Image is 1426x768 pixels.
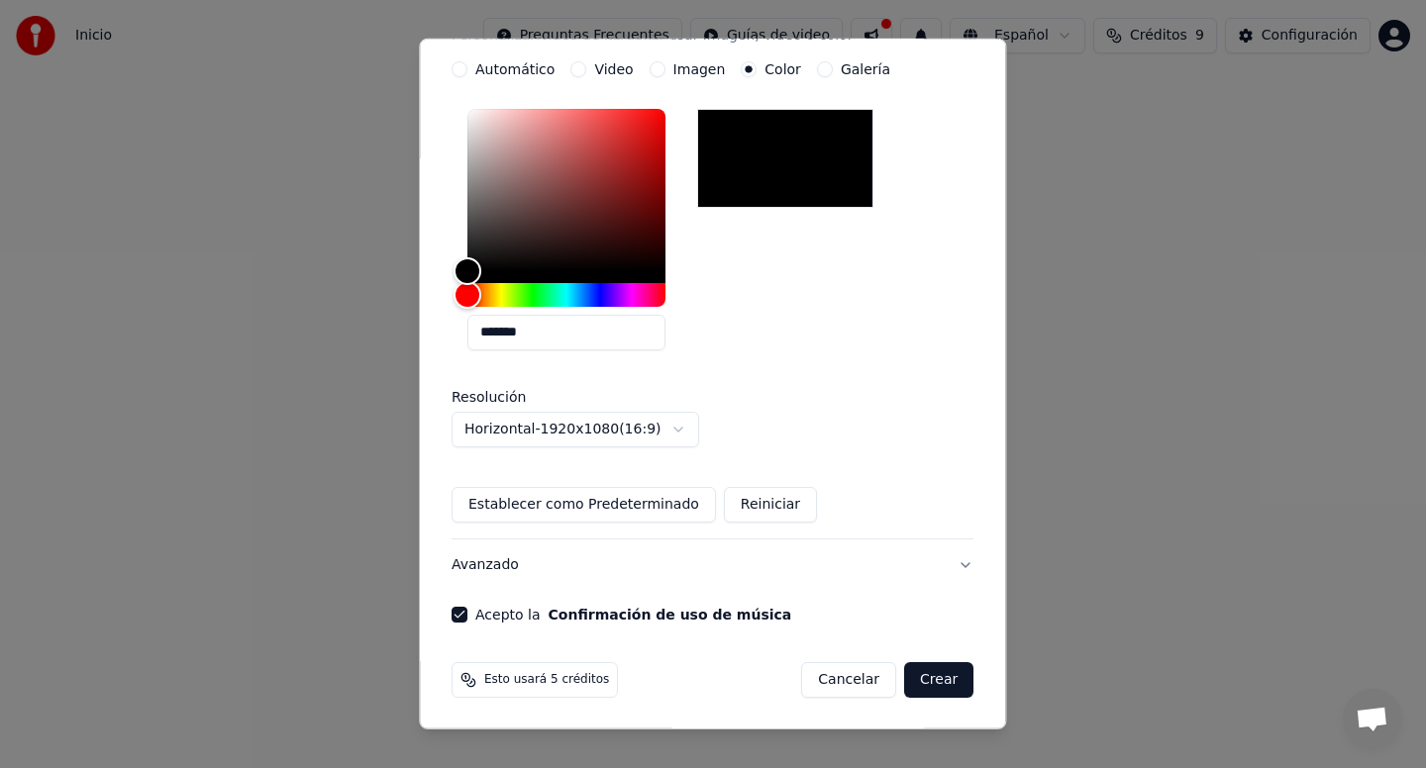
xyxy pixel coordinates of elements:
[765,62,802,76] label: Color
[595,62,634,76] label: Video
[904,662,973,698] button: Crear
[467,283,665,307] div: Hue
[452,487,716,523] button: Establecer como Predeterminado
[475,608,791,622] label: Acepto la
[673,62,726,76] label: Imagen
[475,62,555,76] label: Automático
[724,487,817,523] button: Reiniciar
[452,390,650,404] label: Resolución
[802,662,897,698] button: Cancelar
[452,539,973,591] button: Avanzado
[549,608,792,622] button: Acepto la
[452,26,853,46] p: Personalizar video de karaoke: usar imagen, video o color
[452,61,973,538] div: VideoPersonalizar video de karaoke: usar imagen, video o color
[467,109,665,271] div: Color
[841,62,890,76] label: Galería
[484,672,609,688] span: Esto usará 5 créditos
